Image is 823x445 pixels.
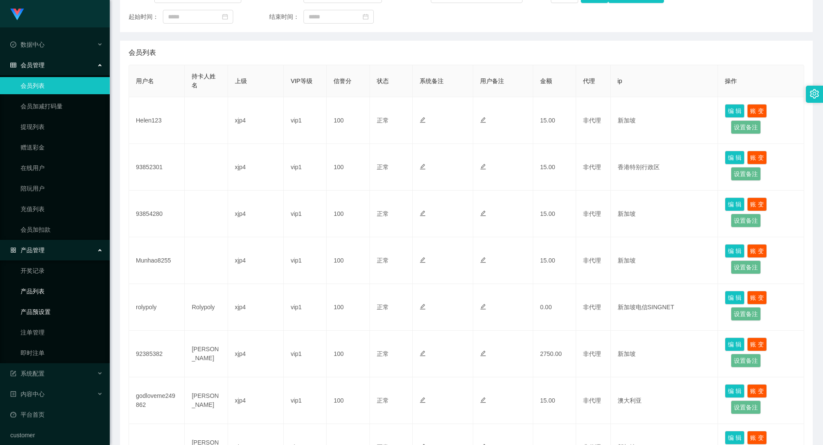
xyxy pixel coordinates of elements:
[327,331,369,377] td: 100
[21,303,103,320] a: 产品预设置
[377,78,389,84] span: 状态
[21,200,103,218] a: 充值列表
[10,370,45,377] span: 系统配置
[228,237,284,284] td: xjp4
[420,350,426,356] i: 图标: edit
[533,144,576,191] td: 15.00
[185,284,228,331] td: Rolypoly
[420,117,426,123] i: 图标: edit
[10,247,45,254] span: 产品管理
[725,384,745,398] button: 编 辑
[480,304,486,310] i: 图标: edit
[10,247,16,253] i: 图标: appstore-o
[10,391,16,397] i: 图标: profile
[327,284,369,331] td: 100
[10,406,103,423] a: 图标: dashboard平台首页
[284,144,327,191] td: vip1
[731,214,761,227] button: 设置备注
[747,431,767,445] button: 账 变
[725,431,745,445] button: 编 辑
[228,284,284,331] td: xjp4
[21,159,103,176] a: 在线用户
[583,350,601,357] span: 非代理
[725,291,745,305] button: 编 辑
[377,350,389,357] span: 正常
[129,144,185,191] td: 93852301
[21,324,103,341] a: 注单管理
[533,191,576,237] td: 15.00
[129,331,185,377] td: 92385382
[480,164,486,170] i: 图标: edit
[725,151,745,164] button: 编 辑
[363,14,369,20] i: 图标: calendar
[327,97,369,144] td: 100
[725,78,737,84] span: 操作
[583,117,601,124] span: 非代理
[327,191,369,237] td: 100
[583,210,601,217] span: 非代理
[269,12,303,21] span: 结束时间：
[480,257,486,263] i: 图标: edit
[21,98,103,115] a: 会员加减打码量
[185,377,228,424] td: [PERSON_NAME]
[725,197,745,211] button: 编 辑
[725,337,745,351] button: 编 辑
[377,257,389,264] span: 正常
[480,210,486,216] i: 图标: edit
[583,304,601,311] span: 非代理
[480,350,486,356] i: 图标: edit
[222,14,228,20] i: 图标: calendar
[129,237,185,284] td: Munhao8255
[611,191,718,237] td: 新加坡
[10,391,45,397] span: 内容中心
[129,377,185,424] td: godloveme249862
[583,257,601,264] span: 非代理
[611,331,718,377] td: 新加坡
[129,284,185,331] td: rolypoly
[228,144,284,191] td: xjp4
[10,62,45,69] span: 会员管理
[583,164,601,170] span: 非代理
[480,117,486,123] i: 图标: edit
[377,210,389,217] span: 正常
[533,237,576,284] td: 15.00
[10,42,16,48] i: 图标: check-circle-o
[731,120,761,134] button: 设置备注
[284,237,327,284] td: vip1
[10,370,16,376] i: 图标: form
[731,307,761,321] button: 设置备注
[611,284,718,331] td: 新加坡电信SINGNET
[284,191,327,237] td: vip1
[228,331,284,377] td: xjp4
[747,151,767,164] button: 账 变
[327,237,369,284] td: 100
[136,78,154,84] span: 用户名
[420,257,426,263] i: 图标: edit
[747,291,767,305] button: 账 变
[420,164,426,170] i: 图标: edit
[284,284,327,331] td: vip1
[747,197,767,211] button: 账 变
[377,117,389,124] span: 正常
[327,377,369,424] td: 100
[185,331,228,377] td: [PERSON_NAME]
[420,397,426,403] i: 图标: edit
[731,354,761,367] button: 设置备注
[327,144,369,191] td: 100
[611,97,718,144] td: 新加坡
[228,191,284,237] td: xjp4
[21,139,103,156] a: 赠送彩金
[21,283,103,300] a: 产品列表
[618,78,622,84] span: ip
[731,260,761,274] button: 设置备注
[611,237,718,284] td: 新加坡
[21,262,103,279] a: 开奖记录
[129,191,185,237] td: 93854280
[10,9,24,21] img: logo.9652507e.png
[10,41,45,48] span: 数据中心
[533,97,576,144] td: 15.00
[533,331,576,377] td: 2750.00
[533,377,576,424] td: 15.00
[129,12,163,21] span: 起始时间：
[21,344,103,361] a: 即时注单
